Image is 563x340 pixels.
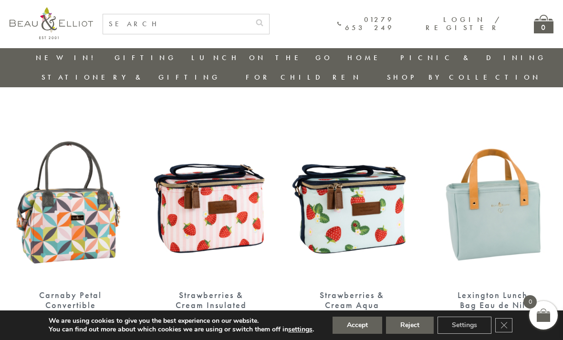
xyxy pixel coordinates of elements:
a: Home [347,53,386,62]
button: Accept [333,317,382,334]
img: Lexington lunch bag eau de nil [432,124,553,281]
a: Lunch On The Go [191,53,333,62]
button: Settings [438,317,491,334]
a: 01279 653 249 [337,16,395,32]
img: logo [10,7,93,39]
a: Stationery & Gifting [42,72,220,82]
a: 0 [534,15,553,33]
button: settings [288,325,313,334]
div: Lexington Lunch Bag Eau de Nil [448,290,537,310]
div: Carnaby Petal Convertible Insulated Lunch Bag [26,290,115,320]
button: Close GDPR Cookie Banner [495,318,512,332]
div: Strawberries & Cream Aqua Insulated Personal Cool Bag 4L [308,290,396,330]
a: Carnaby Petal Convertible Insulated Lunch Bag £19.99 [10,124,131,338]
a: Picnic & Dining [400,53,546,62]
a: Shop by collection [387,72,541,82]
a: Gifting [115,53,177,62]
p: We are using cookies to give you the best experience on our website. [49,317,314,325]
a: Login / Register [426,15,500,32]
span: 0 [523,295,537,309]
a: New in! [36,53,100,62]
div: Strawberries & Cream Insulated Personal Cool Bag 4L [167,290,255,330]
button: Reject [386,317,434,334]
p: You can find out more about which cookies we are using or switch them off in . [49,325,314,334]
img: Strawberries & Cream Aqua Insulated Personal Cool Bag 4L [291,124,413,281]
a: Lexington lunch bag eau de nil Lexington Lunch Bag Eau de Nil £22.99 [432,124,553,329]
img: Strawberries & Cream Insulated Personal Cool Bag 4L [150,124,272,281]
a: For Children [246,72,362,82]
input: SEARCH [103,14,250,34]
